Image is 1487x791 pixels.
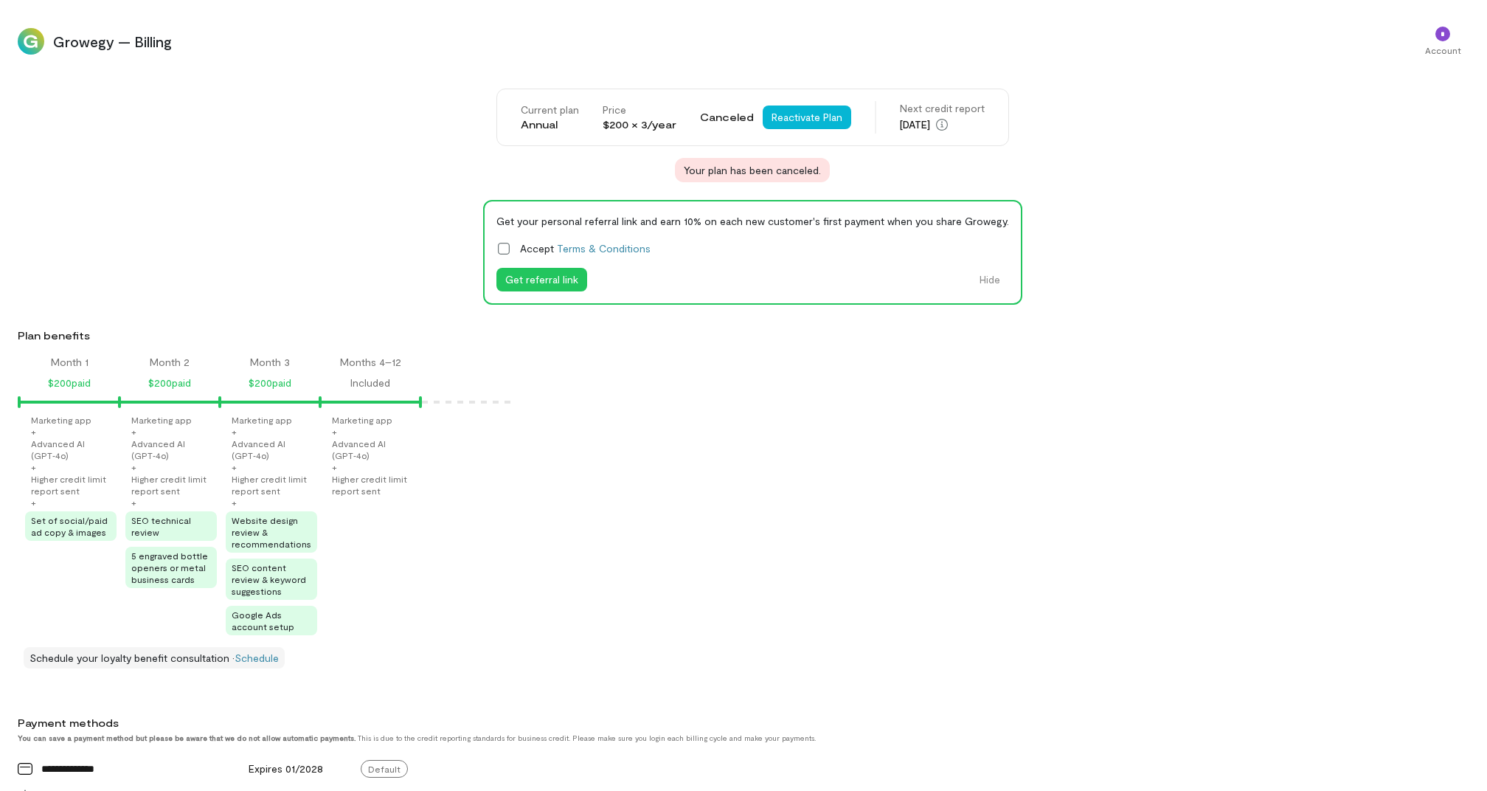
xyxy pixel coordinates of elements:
button: Get referral link [496,268,587,291]
div: $200 paid [48,374,91,392]
div: Advanced AI (GPT‑4o) [232,438,317,461]
div: *Account [1416,15,1469,68]
div: + [232,497,237,508]
span: Google Ads account setup [232,609,294,632]
div: Price [603,103,676,117]
span: Canceled [700,110,754,125]
span: Schedule your loyalty benefit consultation · [30,652,235,664]
span: Your plan has been canceled. [684,162,821,178]
div: Higher credit limit report sent [232,473,317,497]
div: Marketing app [31,414,91,426]
span: SEO content review & keyword suggestions [232,562,306,596]
strong: You can save a payment method but please be aware that we do not allow automatic payments. [18,733,356,742]
div: + [131,497,136,508]
div: + [131,461,136,473]
div: This is due to the credit reporting standards for business credit. Please make sure you login eac... [18,733,1334,742]
span: 5 engraved bottle openers or metal business cards [131,550,208,584]
span: Website design review & recommendations [232,515,311,549]
div: Higher credit limit report sent [332,473,417,497]
div: Current plan [521,103,579,117]
div: Payment methods [18,716,1334,730]
div: + [232,426,237,438]
div: Months 4–12 [340,355,401,370]
span: Expires 01/2028 [249,762,323,775]
div: $200 paid [148,374,191,392]
div: + [332,426,337,438]
div: Month 2 [150,355,190,370]
div: [DATE] [900,116,985,134]
button: Hide [971,268,1009,291]
div: Advanced AI (GPT‑4o) [131,438,217,461]
span: Growegy — Billing [53,31,1407,52]
div: $200 × 3/year [603,117,676,132]
div: + [332,461,337,473]
div: + [131,426,136,438]
div: + [232,461,237,473]
div: Account [1425,44,1461,56]
div: $200 paid [249,374,291,392]
span: Set of social/paid ad copy & images [31,515,108,537]
div: Month 1 [51,355,89,370]
span: Accept [520,241,651,256]
div: Plan benefits [18,328,1481,343]
div: Marketing app [131,414,192,426]
a: Terms & Conditions [557,242,651,255]
div: Marketing app [332,414,392,426]
span: Default [361,760,408,778]
div: Higher credit limit report sent [131,473,217,497]
div: Advanced AI (GPT‑4o) [31,438,117,461]
button: Reactivate Plan [763,106,851,129]
div: Month 3 [250,355,290,370]
div: + [31,461,36,473]
div: Advanced AI (GPT‑4o) [332,438,417,461]
div: + [31,497,36,508]
div: Annual [521,117,579,132]
div: Higher credit limit report sent [31,473,117,497]
div: Included [350,374,390,392]
span: SEO technical review [131,515,191,537]
div: Next credit report [900,101,985,116]
div: Get your personal referral link and earn 10% on each new customer's first payment when you share ... [496,213,1009,229]
div: Marketing app [232,414,292,426]
a: Schedule [235,652,279,664]
div: + [31,426,36,438]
